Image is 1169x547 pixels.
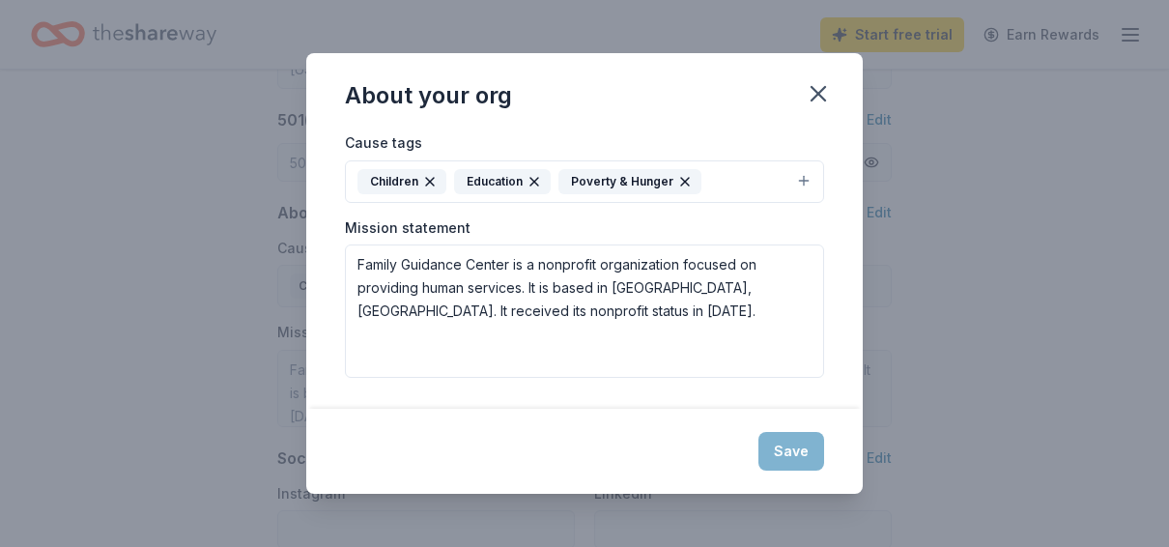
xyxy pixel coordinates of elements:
[345,245,824,378] textarea: Family Guidance Center is a nonprofit organization focused on providing human services. It is bas...
[558,169,701,194] div: Poverty & Hunger
[345,160,824,203] button: ChildrenEducationPoverty & Hunger
[345,80,512,111] div: About your org
[454,169,551,194] div: Education
[345,218,470,238] label: Mission statement
[357,169,446,194] div: Children
[345,133,422,153] label: Cause tags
